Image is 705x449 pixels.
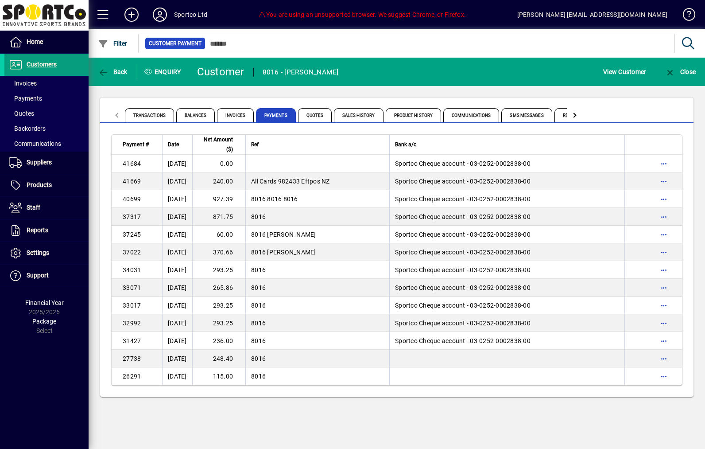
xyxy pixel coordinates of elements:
a: Quotes [4,106,89,121]
td: [DATE] [162,367,192,385]
span: Sportco Cheque account - 03-0252-0002838-00 [395,266,531,273]
td: 293.25 [192,261,245,279]
span: 34031 [123,266,141,273]
span: Close [665,68,696,75]
button: More options [657,192,671,206]
td: 871.75 [192,208,245,226]
span: View Customer [603,65,646,79]
td: [DATE] [162,172,192,190]
span: 8016 [251,284,266,291]
td: 265.86 [192,279,245,297]
a: Suppliers [4,152,89,174]
span: Sportco Cheque account - 03-0252-0002838-00 [395,213,531,220]
span: 8016 [251,355,266,362]
span: Payment # [123,140,149,149]
span: Back [98,68,128,75]
span: 8016 8016 8016 [251,195,298,203]
span: Filter [98,40,128,47]
span: Invoices [9,80,37,87]
td: 293.25 [192,297,245,314]
span: 26291 [123,373,141,380]
td: [DATE] [162,190,192,208]
span: Payments [256,108,296,122]
span: 41684 [123,160,141,167]
span: 8016 [251,302,266,309]
td: 370.66 [192,243,245,261]
span: 8016 [251,320,266,327]
span: Sportco Cheque account - 03-0252-0002838-00 [395,249,531,256]
span: Settings [27,249,49,256]
span: Net Amount ($) [198,135,233,154]
span: Sales History [334,108,383,122]
td: 236.00 [192,332,245,350]
span: Support [27,272,49,279]
a: Communications [4,136,89,151]
button: Filter [96,35,130,51]
span: Sportco Cheque account - 03-0252-0002838-00 [395,178,531,185]
span: Communications [9,140,61,147]
button: More options [657,351,671,366]
a: Payments [4,91,89,106]
span: Quotes [298,108,332,122]
span: 33071 [123,284,141,291]
span: Backorders [9,125,46,132]
a: Settings [4,242,89,264]
button: Close [662,64,698,80]
span: 8016 [251,373,266,380]
div: 8016 - [PERSON_NAME] [263,65,339,79]
span: References [554,108,598,122]
button: Profile [146,7,174,23]
span: Package [32,318,56,325]
td: 60.00 [192,226,245,243]
span: SMS Messages [501,108,552,122]
td: [DATE] [162,314,192,332]
button: More options [657,227,671,242]
span: 8016 [251,266,266,273]
span: Sportco Cheque account - 03-0252-0002838-00 [395,320,531,327]
td: [DATE] [162,261,192,279]
span: 8016 [PERSON_NAME] [251,231,316,238]
span: Sportco Cheque account - 03-0252-0002838-00 [395,160,531,167]
td: [DATE] [162,155,192,172]
button: More options [657,263,671,277]
button: More options [657,369,671,383]
span: All Cards 982433 Eftpos NZ [251,178,330,185]
span: 37022 [123,249,141,256]
button: View Customer [601,64,648,80]
button: Add [117,7,146,23]
span: Customers [27,61,57,68]
app-page-header-button: Back [89,64,137,80]
span: 41669 [123,178,141,185]
span: Quotes [9,110,34,117]
td: [DATE] [162,279,192,297]
a: Backorders [4,121,89,136]
td: 927.39 [192,190,245,208]
td: 293.25 [192,314,245,332]
a: Products [4,174,89,196]
span: 8016 [251,213,266,220]
span: 31427 [123,337,141,344]
a: Invoices [4,76,89,91]
span: Products [27,181,52,188]
span: Suppliers [27,159,52,166]
span: Sportco Cheque account - 03-0252-0002838-00 [395,302,531,309]
td: 248.40 [192,350,245,367]
span: 37317 [123,213,141,220]
td: [DATE] [162,332,192,350]
span: 37245 [123,231,141,238]
button: More options [657,245,671,259]
div: Payment # [123,140,157,149]
td: [DATE] [162,208,192,226]
span: Transactions [125,108,174,122]
td: 115.00 [192,367,245,385]
span: 8016 [PERSON_NAME] [251,249,316,256]
span: Reports [27,226,48,234]
div: Date [168,140,187,149]
span: 40699 [123,195,141,203]
button: More options [657,334,671,348]
span: Home [27,38,43,45]
span: 32992 [123,320,141,327]
span: Invoices [217,108,254,122]
span: You are using an unsupported browser. We suggest Chrome, or Firefox. [259,11,466,18]
a: Staff [4,197,89,219]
